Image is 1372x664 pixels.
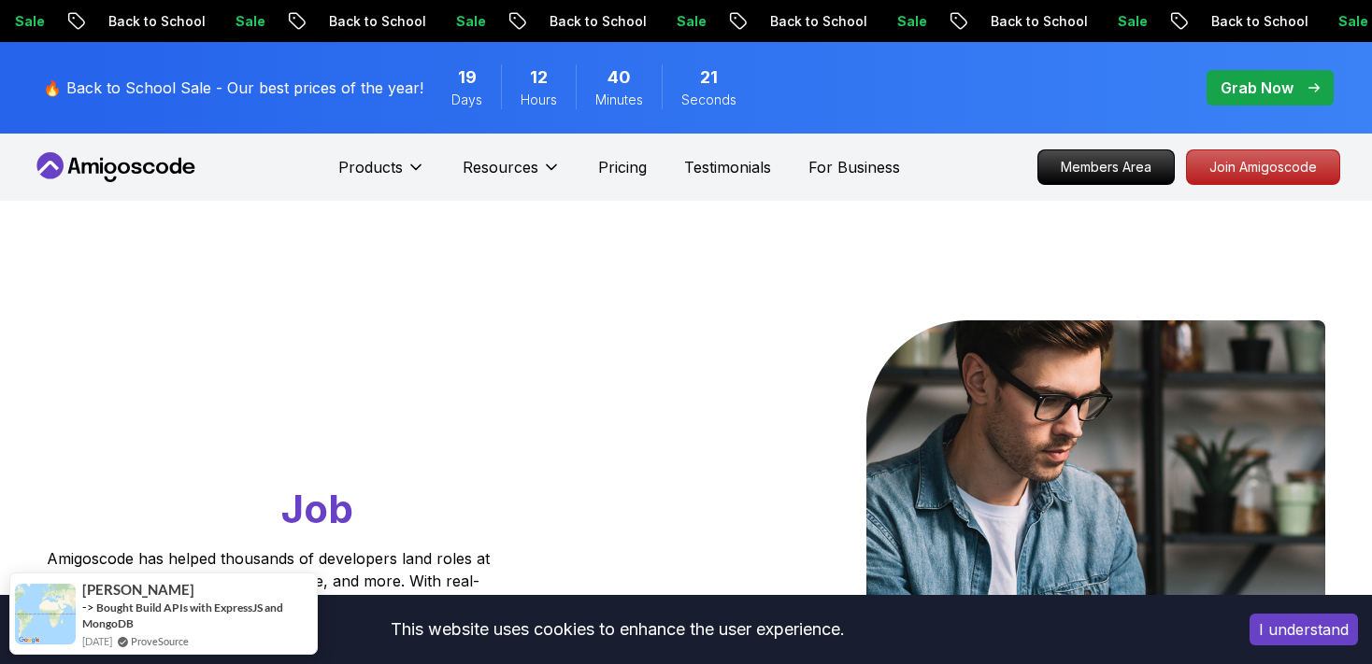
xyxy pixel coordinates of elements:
span: -> [82,600,94,615]
span: Seconds [681,91,736,109]
p: Grab Now [1221,77,1293,99]
span: Hours [521,91,557,109]
button: Accept cookies [1250,614,1358,645]
span: Job [281,485,353,532]
p: Back to School [754,12,881,31]
p: Back to School [1195,12,1322,31]
p: Join Amigoscode [1187,150,1339,184]
p: Resources [463,156,538,178]
p: Products [338,156,403,178]
a: Bought Build APIs with ExpressJS and MongoDB [82,600,283,630]
p: Sale [1102,12,1162,31]
p: Sale [220,12,279,31]
span: [DATE] [82,633,112,649]
span: Minutes [595,91,643,109]
p: Sale [440,12,500,31]
p: Members Area [1038,150,1174,184]
div: This website uses cookies to enhance the user experience. [14,609,1222,650]
h1: Go From Learning to Hired: Master Java, Spring Boot & Cloud Skills That Get You the [47,320,562,536]
p: Sale [881,12,941,31]
span: Days [451,91,482,109]
p: Back to School [534,12,661,31]
a: Members Area [1037,149,1175,185]
img: provesource social proof notification image [15,584,76,644]
button: Products [338,156,425,193]
span: 21 Seconds [700,64,718,91]
p: 🔥 Back to School Sale - Our best prices of the year! [43,77,423,99]
a: Join Amigoscode [1186,149,1340,185]
p: Back to School [93,12,220,31]
span: [PERSON_NAME] [82,582,194,598]
p: Back to School [975,12,1102,31]
a: Testimonials [684,156,771,178]
span: 40 Minutes [607,64,631,91]
p: Sale [661,12,721,31]
a: Pricing [598,156,647,178]
a: For Business [808,156,900,178]
span: 19 Days [458,64,477,91]
p: Back to School [313,12,440,31]
button: Resources [463,156,561,193]
p: Amigoscode has helped thousands of developers land roles at Amazon, Starling Bank, Mercado Livre,... [47,547,495,637]
span: 12 Hours [530,64,548,91]
a: ProveSource [131,633,189,649]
